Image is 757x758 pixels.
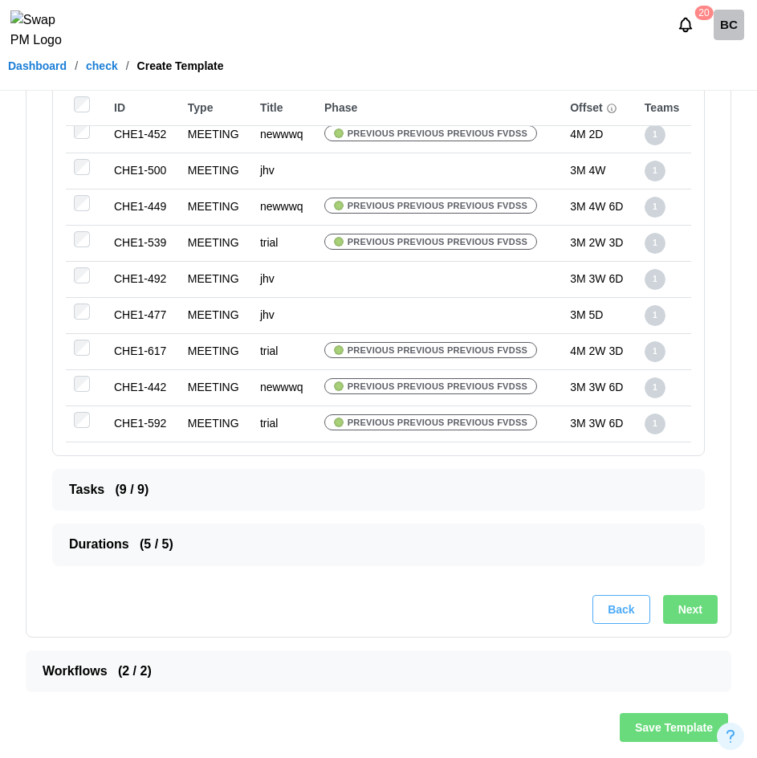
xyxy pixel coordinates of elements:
[252,116,316,153] td: newwwq
[562,261,637,297] td: 3M 3W 6D
[26,651,731,691] button: Workflows (2 / 2)
[562,405,637,442] td: 3M 3W 6D
[53,524,704,564] button: Durations (5 / 5)
[180,369,252,405] td: MEETING
[562,189,637,225] td: 3M 4W 6D
[645,124,665,145] div: 1
[562,225,637,261] td: 3M 2W 3D
[562,153,637,189] td: 3M 4W
[260,100,308,117] div: Title
[53,470,704,510] button: Tasks (9 / 9)
[714,10,744,40] a: Billing check
[645,377,665,398] div: 1
[86,60,118,71] a: check
[663,595,718,624] button: Next
[8,60,67,71] a: Dashboard
[348,198,527,213] span: previous previous previous fvdss
[180,405,252,442] td: MEETING
[69,524,675,564] span: Durations ( 5 / 5 )
[252,333,316,369] td: trial
[69,470,675,510] span: Tasks ( 9 / 9 )
[562,369,637,405] td: 3M 3W 6D
[180,225,252,261] td: MEETING
[645,100,683,117] div: Teams
[645,197,665,218] div: 1
[348,234,527,249] span: previous previous previous fvdss
[570,100,602,117] span: Offset
[348,415,527,430] span: previous previous previous fvdss
[43,651,702,691] span: Workflows ( 2 / 2 )
[252,369,316,405] td: newwwq
[180,116,252,153] td: MEETING
[562,333,637,369] td: 4M 2W 3D
[106,189,180,225] td: CHE1-449
[106,369,180,405] td: CHE1-442
[252,189,316,225] td: newwwq
[714,10,744,40] div: BC
[635,714,713,741] span: Save Template
[562,116,637,153] td: 4M 2D
[10,10,75,51] img: Swap PM Logo
[75,60,78,71] div: /
[252,225,316,261] td: trial
[645,305,665,326] div: 1
[180,297,252,333] td: MEETING
[114,100,172,117] div: ID
[608,596,634,623] span: Back
[180,333,252,369] td: MEETING
[672,11,699,39] button: Notifications
[106,297,180,333] td: CHE1-477
[106,116,180,153] td: CHE1-452
[694,6,713,20] div: 20
[137,60,224,71] div: Create Template
[252,405,316,442] td: trial
[106,153,180,189] td: CHE1-500
[252,297,316,333] td: jhv
[348,126,527,141] span: previous previous previous fvdss
[645,233,665,254] div: 1
[645,341,665,362] div: 1
[645,161,665,181] div: 1
[620,713,728,742] button: Save Template
[645,269,665,290] div: 1
[106,261,180,297] td: CHE1-492
[348,379,527,393] span: previous previous previous fvdss
[678,596,702,623] span: Next
[106,333,180,369] td: CHE1-617
[106,225,180,261] td: CHE1-539
[180,153,252,189] td: MEETING
[324,100,554,117] div: Phase
[106,405,180,442] td: CHE1-592
[348,343,527,357] span: previous previous previous fvdss
[252,153,316,189] td: jhv
[180,189,252,225] td: MEETING
[180,261,252,297] td: MEETING
[645,414,665,434] div: 1
[188,100,244,117] div: Type
[562,297,637,333] td: 3M 5D
[252,261,316,297] td: jhv
[126,60,129,71] div: /
[592,595,649,624] button: Back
